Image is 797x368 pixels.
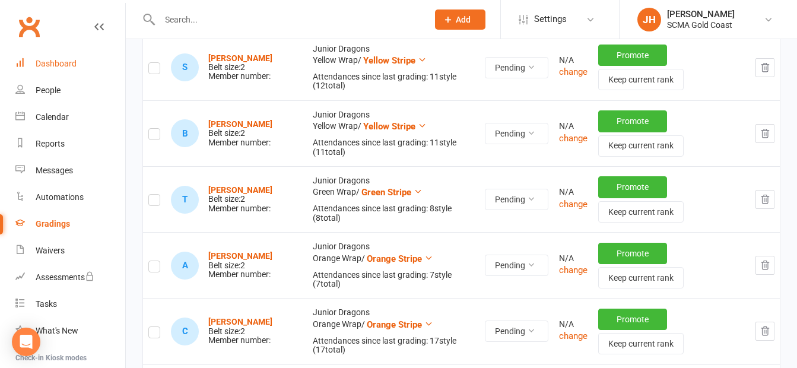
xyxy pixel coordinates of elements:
[313,271,474,289] div: Attendances since last grading: 7 style ( 7 total)
[14,12,44,42] a: Clubworx
[363,53,427,68] button: Yellow Stripe
[598,333,684,354] button: Keep current rank
[156,11,420,28] input: Search...
[15,291,125,318] a: Tasks
[171,318,199,345] div: Charli Staples
[307,166,480,232] td: Junior Dragons Green Wrap /
[15,50,125,77] a: Dashboard
[208,317,272,326] a: [PERSON_NAME]
[36,59,77,68] div: Dashboard
[456,15,471,24] span: Add
[208,120,272,147] div: Belt size: 2 Member number:
[313,138,474,157] div: Attendances since last grading: 11 style ( 11 total)
[208,318,272,345] div: Belt size: 2 Member number:
[435,9,485,30] button: Add
[208,186,272,213] div: Belt size: 2 Member number:
[367,253,422,264] span: Orange Stripe
[208,54,272,81] div: Belt size: 2 Member number:
[36,272,94,282] div: Assessments
[598,110,667,132] button: Promote
[598,176,667,198] button: Promote
[363,121,415,132] span: Yellow Stripe
[15,77,125,104] a: People
[36,85,61,95] div: People
[208,119,272,129] a: [PERSON_NAME]
[361,187,411,198] span: Green Stripe
[171,186,199,214] div: Tyler Northam
[307,100,480,166] td: Junior Dragons Yellow Wrap /
[667,20,735,30] div: SCMA Gold Coast
[171,53,199,81] div: Sienna McArthur
[15,318,125,344] a: What's New
[313,337,474,355] div: Attendances since last grading: 17 style ( 17 total)
[208,251,272,261] a: [PERSON_NAME]
[667,9,735,20] div: [PERSON_NAME]
[367,319,422,330] span: Orange Stripe
[208,252,272,279] div: Belt size: 2 Member number:
[36,326,78,335] div: What's New
[36,166,73,175] div: Messages
[598,135,684,157] button: Keep current rank
[36,219,70,229] div: Gradings
[36,192,84,202] div: Automations
[485,57,548,78] button: Pending
[598,201,684,223] button: Keep current rank
[485,189,548,210] button: Pending
[313,72,474,91] div: Attendances since last grading: 11 style ( 12 total)
[598,69,684,90] button: Keep current rank
[559,197,588,211] button: change
[208,53,272,63] a: [PERSON_NAME]
[36,139,65,148] div: Reports
[15,157,125,184] a: Messages
[361,185,423,199] button: Green Stripe
[12,328,40,356] div: Open Intercom Messenger
[15,131,125,157] a: Reports
[36,299,57,309] div: Tasks
[598,267,684,288] button: Keep current rank
[313,204,474,223] div: Attendances since last grading: 8 style ( 8 total)
[307,232,480,298] td: Junior Dragons Orange Wrap /
[15,104,125,131] a: Calendar
[559,122,588,131] div: N/A
[559,254,588,263] div: N/A
[559,329,588,343] button: change
[559,188,588,196] div: N/A
[208,185,272,195] a: [PERSON_NAME]
[15,237,125,264] a: Waivers
[485,255,548,276] button: Pending
[598,309,667,330] button: Promote
[367,318,433,332] button: Orange Stripe
[598,45,667,66] button: Promote
[171,252,199,280] div: Alex Ronaldson
[15,264,125,291] a: Assessments
[559,65,588,79] button: change
[36,246,65,255] div: Waivers
[36,112,69,122] div: Calendar
[559,263,588,277] button: change
[363,55,415,66] span: Yellow Stripe
[534,6,567,33] span: Settings
[171,119,199,147] div: Byron Neilsen
[559,320,588,329] div: N/A
[367,252,433,266] button: Orange Stripe
[363,119,427,134] button: Yellow Stripe
[598,243,667,264] button: Promote
[485,321,548,342] button: Pending
[15,211,125,237] a: Gradings
[307,34,480,100] td: Junior Dragons Yellow Wrap /
[559,131,588,145] button: change
[307,298,480,364] td: Junior Dragons Orange Wrap /
[637,8,661,31] div: JH
[15,184,125,211] a: Automations
[485,123,548,144] button: Pending
[559,56,588,65] div: N/A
